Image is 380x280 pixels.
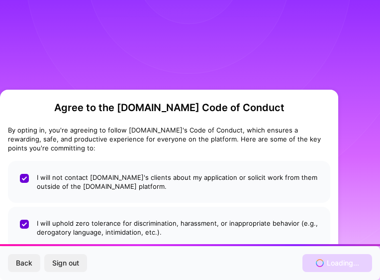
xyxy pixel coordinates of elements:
[16,258,32,268] span: Back
[44,254,87,272] button: Sign out
[8,254,40,272] button: Back
[8,126,330,153] div: By opting in, you're agreeing to follow [DOMAIN_NAME]'s Code of Conduct, which ensures a rewardin...
[8,161,330,203] li: I will not contact [DOMAIN_NAME]'s clients about my application or solicit work from them outside...
[52,258,79,268] span: Sign out
[8,102,330,114] h2: Agree to the [DOMAIN_NAME] Code of Conduct
[8,207,330,249] li: I will uphold zero tolerance for discrimination, harassment, or inappropriate behavior (e.g., der...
